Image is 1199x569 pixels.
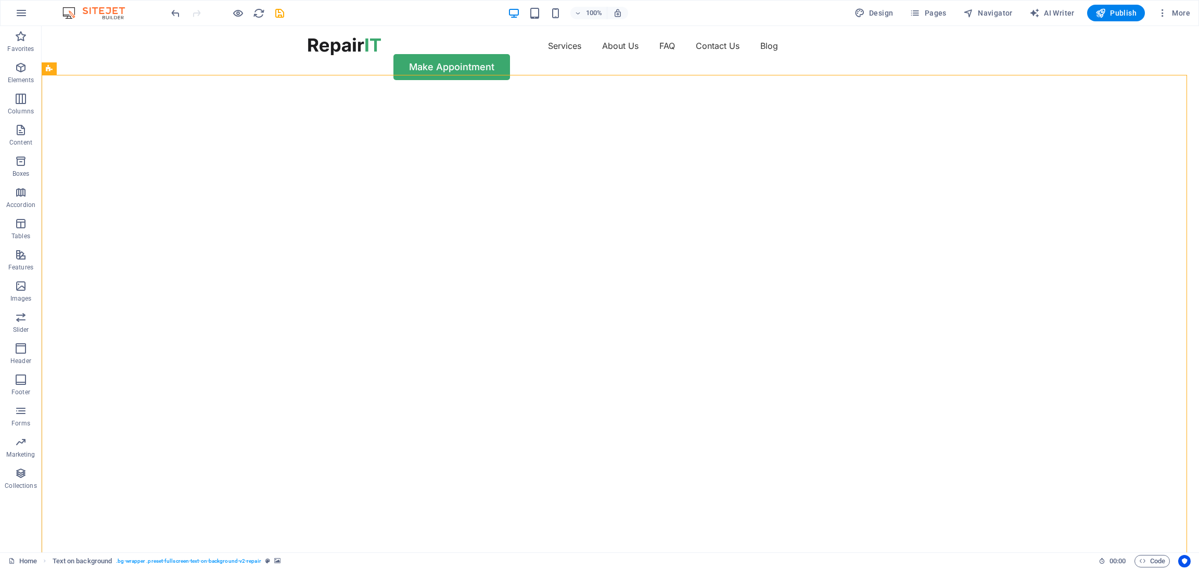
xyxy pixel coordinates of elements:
[1099,555,1126,567] h6: Session time
[1087,5,1145,21] button: Publish
[274,7,286,19] i: Save (Ctrl+S)
[570,7,607,19] button: 100%
[13,326,29,334] p: Slider
[11,232,30,240] p: Tables
[586,7,603,19] h6: 100%
[232,7,244,19] button: Click here to leave preview mode and continue editing
[11,388,30,396] p: Footer
[10,357,31,365] p: Header
[53,555,112,567] span: Click to select. Double-click to edit
[6,450,35,459] p: Marketing
[10,294,32,303] p: Images
[1029,8,1075,18] span: AI Writer
[1109,555,1126,567] span: 00 00
[274,558,280,564] i: This element contains a background
[7,45,34,53] p: Favorites
[1157,8,1190,18] span: More
[854,8,894,18] span: Design
[1095,8,1137,18] span: Publish
[12,170,30,178] p: Boxes
[905,5,950,21] button: Pages
[910,8,946,18] span: Pages
[8,107,34,115] p: Columns
[170,7,182,19] i: Undo: Change slider images (Ctrl+Z)
[169,7,182,19] button: undo
[1025,5,1079,21] button: AI Writer
[11,419,30,428] p: Forms
[6,201,35,209] p: Accordion
[8,76,34,84] p: Elements
[963,8,1013,18] span: Navigator
[1117,557,1118,565] span: :
[116,555,261,567] span: . bg-wrapper .preset-fullscreen-text-on-background-v2-repair
[5,482,36,490] p: Collections
[53,555,280,567] nav: breadcrumb
[1153,5,1194,21] button: More
[9,138,32,147] p: Content
[1178,555,1191,567] button: Usercentrics
[60,7,138,19] img: Editor Logo
[252,7,265,19] button: reload
[253,7,265,19] i: Reload page
[1134,555,1170,567] button: Code
[850,5,898,21] div: Design (Ctrl+Alt+Y)
[8,555,37,567] a: Click to cancel selection. Double-click to open Pages
[8,263,33,271] p: Features
[265,558,270,564] i: This element is a customizable preset
[959,5,1017,21] button: Navigator
[850,5,898,21] button: Design
[613,8,622,18] i: On resize automatically adjust zoom level to fit chosen device.
[273,7,286,19] button: save
[1139,555,1165,567] span: Code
